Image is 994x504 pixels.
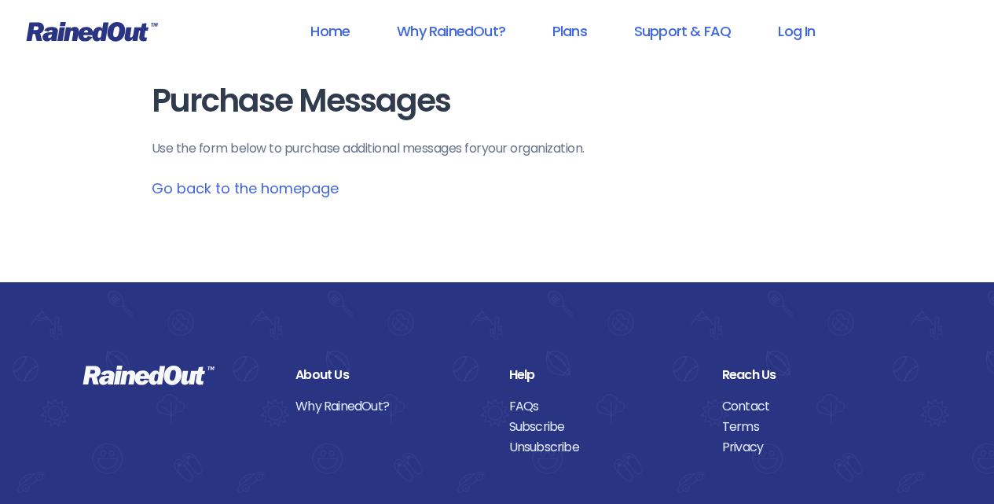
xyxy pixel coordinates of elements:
h1: Purchase Messages [152,83,843,119]
div: About Us [295,365,485,385]
div: Reach Us [722,365,911,385]
a: Home [290,13,370,49]
a: Contact [722,396,911,417]
a: Terms [722,417,911,437]
a: Why RainedOut? [376,13,526,49]
a: FAQs [509,396,699,417]
a: Subscribe [509,417,699,437]
a: Plans [532,13,607,49]
a: Unsubscribe [509,437,699,458]
a: Support & FAQ [614,13,751,49]
p: Use the form below to purchase additional messages for your organization . [152,139,843,158]
a: Privacy [722,437,911,458]
a: Log In [757,13,835,49]
a: Go back to the homepage [152,178,339,198]
a: Why RainedOut? [295,396,485,417]
div: Help [509,365,699,385]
